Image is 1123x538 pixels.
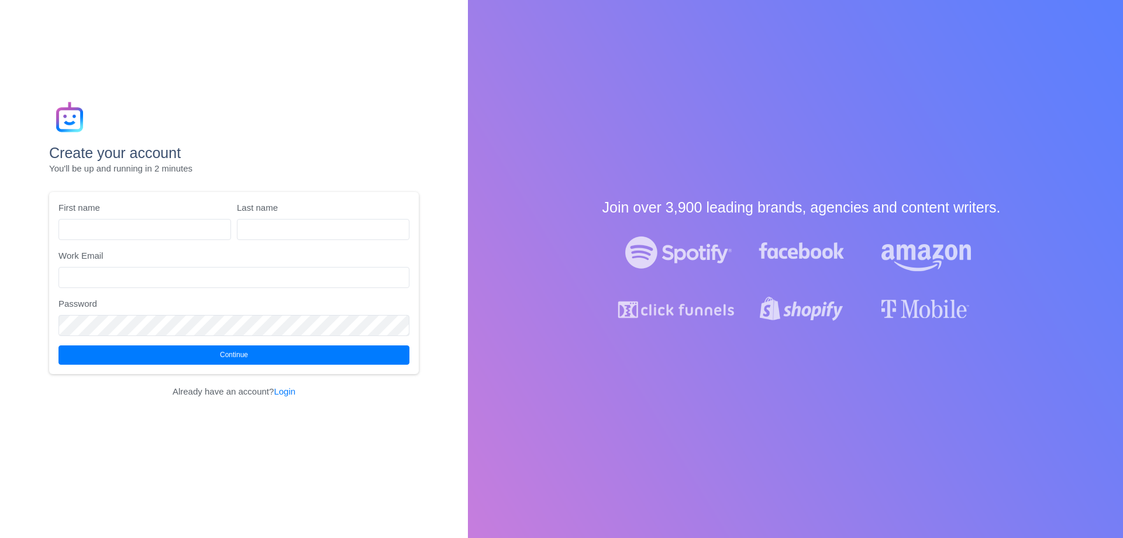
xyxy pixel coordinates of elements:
label: Password [58,297,97,311]
img: gradientIcon.83b2554e.png [49,97,90,138]
button: Continue [58,345,409,365]
p: Already have an account? [61,385,407,399]
img: logos-white.d3c4c95a.png [597,224,1006,341]
label: Last name [237,201,278,215]
a: Login [274,386,295,396]
p: You'll be up and running in 2 minutes [49,162,419,176]
label: Work Email [58,249,103,263]
strong: Create your account [49,145,181,161]
label: First name [58,201,100,215]
strong: Join over 3,900 leading brands, agencies and content writers. [602,199,1000,215]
